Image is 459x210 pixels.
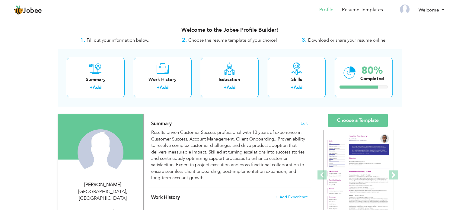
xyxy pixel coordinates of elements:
[291,84,294,91] label: +
[151,120,172,127] span: Summary
[206,76,254,83] div: Education
[14,5,42,15] a: Jobee
[62,188,143,202] div: [GEOGRAPHIC_DATA] [GEOGRAPHIC_DATA]
[72,76,120,83] div: Summary
[23,8,42,14] span: Jobee
[58,27,402,33] h3: Welcome to the Jobee Profile Builder!
[151,194,308,200] h4: This helps to show the companies you have worked for.
[400,5,410,14] img: Profile Img
[139,76,187,83] div: Work History
[294,84,302,90] a: Add
[151,129,308,181] div: Results-driven Customer Success professional with 10 years of experience in Customer Success, Acc...
[342,6,383,13] a: Resume Templates
[276,195,308,199] span: + Add Experience
[308,37,387,43] span: Download or share your resume online.
[62,181,143,188] div: [PERSON_NAME]
[126,188,127,195] span: ,
[301,121,308,125] span: Edit
[188,37,277,43] span: Choose the resume template of your choice!
[273,76,321,83] div: Skills
[182,36,187,44] strong: 2.
[360,66,384,76] div: 80%
[319,6,333,13] a: Profile
[151,121,308,127] h4: Adding a summary is a quick and easy way to highlight your experience and interests.
[151,194,180,201] span: Work History
[14,5,23,15] img: jobee.io
[227,84,235,90] a: Add
[157,84,160,91] label: +
[87,37,149,43] span: Fill out your information below.
[328,114,388,127] a: Choose a Template
[360,76,384,82] div: Completed
[160,84,168,90] a: Add
[78,129,123,175] img: Mirza Tanzeel Ahmad
[302,36,307,44] strong: 3.
[93,84,101,90] a: Add
[80,36,85,44] strong: 1.
[224,84,227,91] label: +
[419,6,445,14] a: Welcome
[90,84,93,91] label: +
